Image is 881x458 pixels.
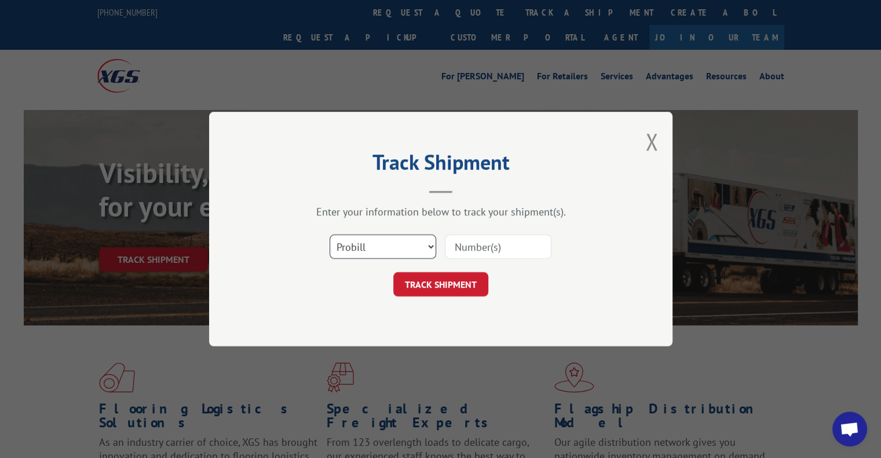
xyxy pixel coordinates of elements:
input: Number(s) [445,235,551,259]
div: Open chat [832,412,867,446]
button: Close modal [645,126,658,157]
button: TRACK SHIPMENT [393,272,488,296]
h2: Track Shipment [267,154,615,176]
div: Enter your information below to track your shipment(s). [267,205,615,218]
